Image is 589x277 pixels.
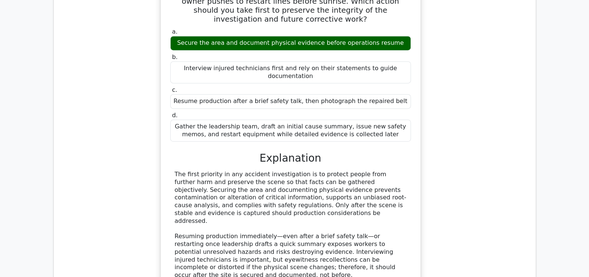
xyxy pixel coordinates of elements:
h3: Explanation [175,152,406,165]
span: a. [172,28,178,35]
span: d. [172,112,178,119]
div: Resume production after a brief safety talk, then photograph the repaired belt [170,94,411,109]
span: b. [172,53,178,60]
div: Gather the leadership team, draft an initial cause summary, issue new safety memos, and restart e... [170,119,411,142]
div: Interview injured technicians first and rely on their statements to guide documentation [170,61,411,84]
div: Secure the area and document physical evidence before operations resume [170,36,411,50]
span: c. [172,86,177,93]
